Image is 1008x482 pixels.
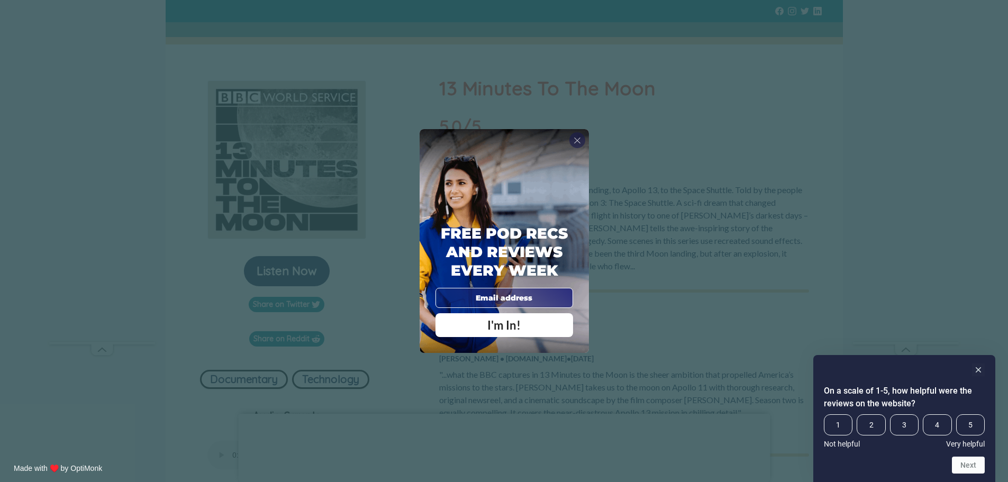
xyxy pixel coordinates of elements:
span: 1 [824,414,852,435]
button: Hide survey [972,363,985,376]
span: Free Pod Recs and Reviews every week [441,224,568,279]
h2: On a scale of 1-5, how helpful were the reviews on the website? Select an option from 1 to 5, wit... [824,385,985,410]
input: Email address [435,288,573,308]
button: Next question [952,457,985,474]
a: Made with ♥️ by OptiMonk [14,464,102,472]
span: 2 [857,414,885,435]
div: On a scale of 1-5, how helpful were the reviews on the website? Select an option from 1 to 5, wit... [824,414,985,448]
span: 3 [890,414,919,435]
span: 4 [923,414,951,435]
span: 5 [956,414,985,435]
span: Very helpful [946,440,985,448]
span: Not helpful [824,440,860,448]
span: I'm In! [487,318,521,332]
div: On a scale of 1-5, how helpful were the reviews on the website? Select an option from 1 to 5, wit... [824,363,985,474]
span: X [574,135,581,145]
